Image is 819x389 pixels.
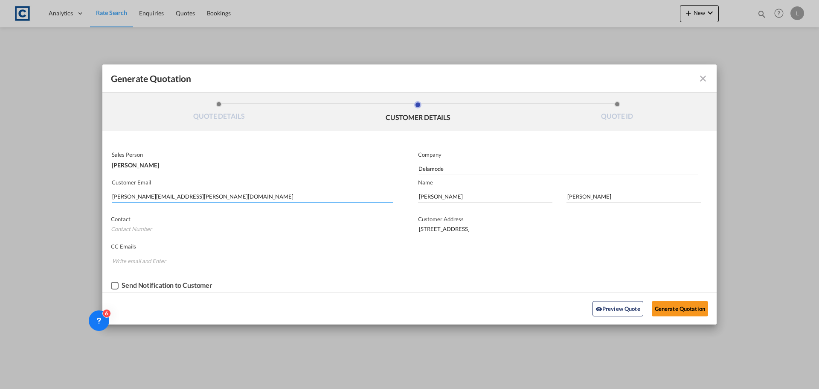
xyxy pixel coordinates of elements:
[102,64,717,325] md-dialog: Generate QuotationQUOTE ...
[652,301,708,316] button: Generate Quotation
[517,101,717,124] li: QUOTE ID
[112,179,393,186] p: Customer Email
[112,254,176,268] input: Chips input.
[111,253,681,270] md-chips-wrap: Chips container. Enter the text area, then type text, and press enter to add a chip.
[698,73,708,84] md-icon: icon-close fg-AAA8AD cursor m-0
[418,216,464,222] span: Customer Address
[111,281,212,290] md-checkbox: Checkbox No Ink
[595,306,602,313] md-icon: icon-eye
[119,101,319,124] li: QUOTE DETAILS
[122,281,212,289] div: Send Notification to Customer
[111,73,191,84] span: Generate Quotation
[6,344,36,376] iframe: Chat
[112,190,393,203] input: Search by Customer Name/Email Id/Company
[111,222,392,235] input: Contact Number
[111,243,681,250] p: CC Emails
[418,151,698,158] p: Company
[418,222,700,235] input: Customer Address
[418,179,717,186] p: Name
[592,301,643,316] button: icon-eyePreview Quote
[112,158,392,168] div: [PERSON_NAME]
[112,151,392,158] p: Sales Person
[418,190,552,203] input: First Name
[319,101,518,124] li: CUSTOMER DETAILS
[111,216,392,222] p: Contact
[566,190,701,203] input: Last Name
[418,162,698,175] input: Company Name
